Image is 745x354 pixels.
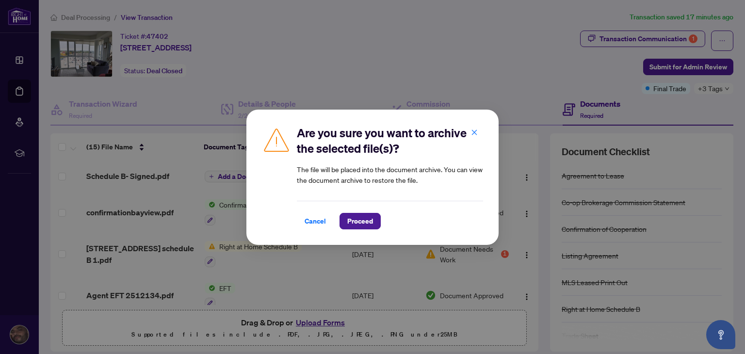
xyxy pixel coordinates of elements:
[297,213,334,229] button: Cancel
[297,164,483,185] article: The file will be placed into the document archive. You can view the document archive to restore t...
[347,213,373,229] span: Proceed
[297,125,483,156] h2: Are you sure you want to archive the selected file(s)?
[262,125,291,154] img: Caution Icon
[305,213,326,229] span: Cancel
[471,129,478,135] span: close
[340,213,381,229] button: Proceed
[706,320,735,349] button: Open asap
